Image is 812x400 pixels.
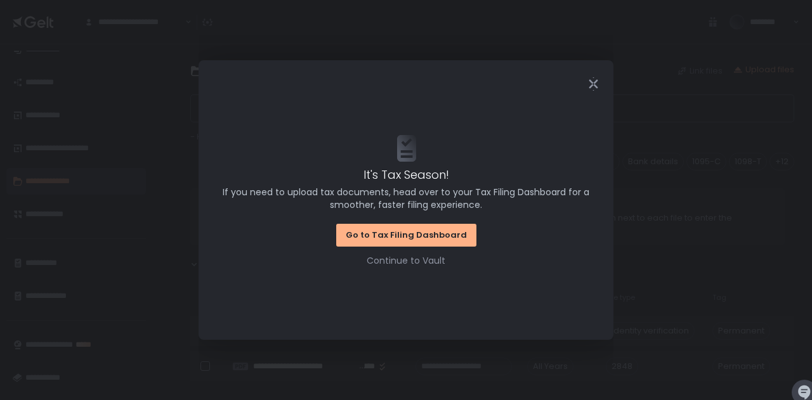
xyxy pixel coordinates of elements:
[367,254,445,267] button: Continue to Vault
[216,186,596,211] span: If you need to upload tax documents, head over to your Tax Filing Dashboard for a smoother, faste...
[336,224,476,247] button: Go to Tax Filing Dashboard
[363,166,449,183] span: It's Tax Season!
[346,229,467,241] div: Go to Tax Filing Dashboard
[573,77,613,91] div: Close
